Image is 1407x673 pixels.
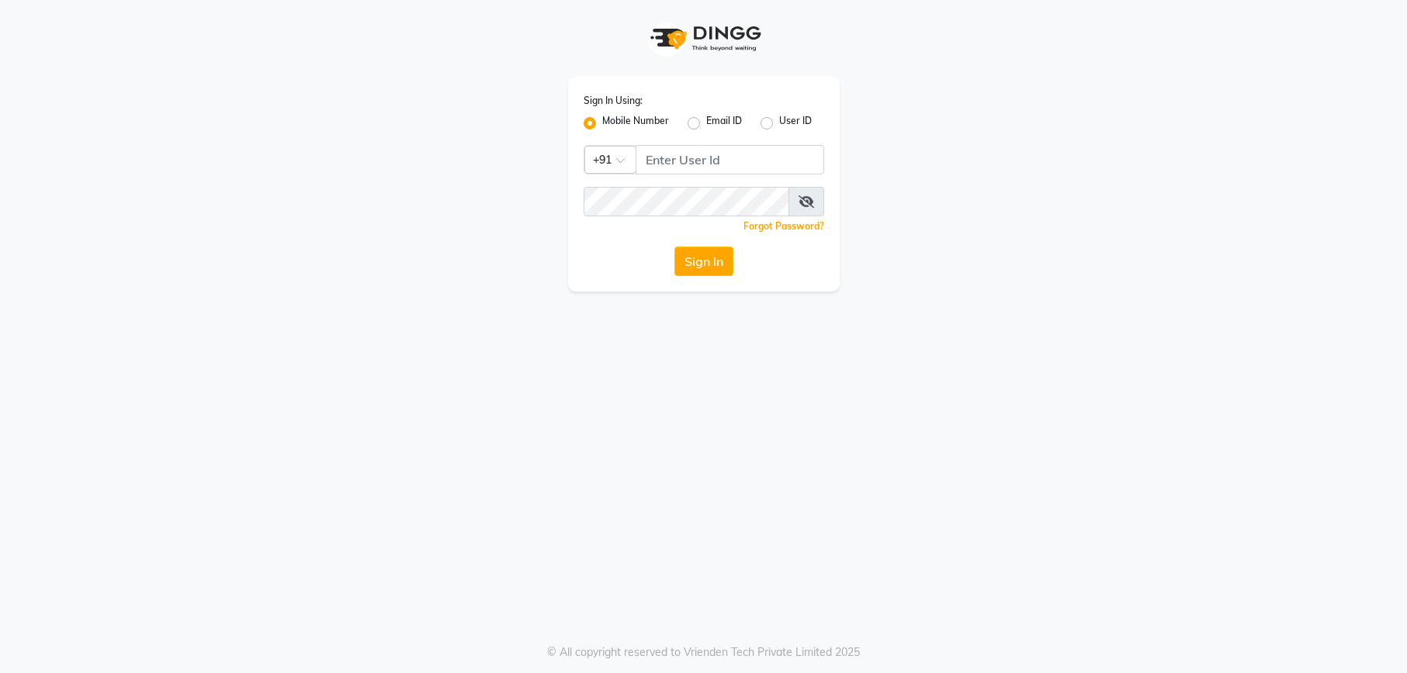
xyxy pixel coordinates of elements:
[674,247,733,276] button: Sign In
[642,16,766,61] img: logo1.svg
[584,94,643,108] label: Sign In Using:
[743,220,824,232] a: Forgot Password?
[636,145,824,174] input: Username
[584,187,789,216] input: Username
[602,114,669,133] label: Mobile Number
[706,114,742,133] label: Email ID
[779,114,812,133] label: User ID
